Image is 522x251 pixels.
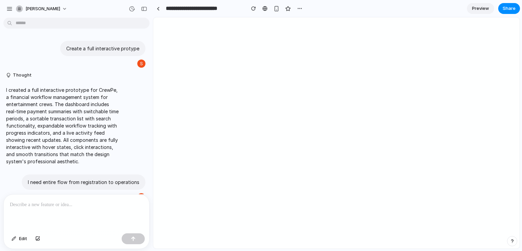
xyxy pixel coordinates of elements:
[28,179,139,186] p: I need entire flow from registration to operations
[25,5,60,12] span: [PERSON_NAME]
[8,233,31,244] button: Edit
[66,45,139,52] p: Create a full interactive protype
[503,5,516,12] span: Share
[19,235,27,242] span: Edit
[498,3,520,14] button: Share
[472,5,489,12] span: Preview
[467,3,494,14] a: Preview
[13,3,71,14] button: [PERSON_NAME]
[6,86,120,165] p: I created a full interactive prototype for CrewPe, a financial workflow management system for ent...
